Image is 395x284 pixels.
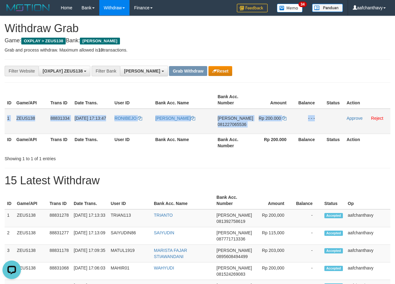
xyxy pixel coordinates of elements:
[154,248,187,259] a: MARISTA FAJAR STIAWANDANI
[254,227,294,245] td: Rp 115,000
[5,66,39,76] div: Filter Website
[312,4,343,12] img: panduan.png
[298,2,307,7] span: 34
[14,245,47,262] td: ZEUS138
[71,227,108,245] td: [DATE] 17:13:09
[47,262,71,280] td: 88831068
[43,69,83,73] span: [OXPLAY] ZEUS138
[71,209,108,227] td: [DATE] 17:13:33
[71,245,108,262] td: [DATE] 17:09:35
[21,38,66,44] span: OXPLAY > ZEUS138
[154,213,173,218] a: TRIANTO
[5,47,390,53] p: Grab and process withdraw. Maximum allowed is transactions.
[47,192,71,209] th: Trans ID
[108,227,151,245] td: SAIYUDIN86
[296,91,324,109] th: Balance
[277,4,303,12] img: Button%20Memo.svg
[39,66,90,76] button: [OXPLAY] ZEUS138
[120,66,168,76] button: [PERSON_NAME]
[294,209,322,227] td: -
[14,91,48,109] th: Game/API
[345,227,390,245] td: aafchanthavy
[5,227,14,245] td: 2
[294,192,322,209] th: Balance
[256,134,296,151] th: Rp 200.000
[5,38,390,44] h4: Game: Bank:
[345,192,390,209] th: Op
[324,266,343,271] span: Accepted
[47,245,71,262] td: 88831178
[5,109,14,134] td: 1
[14,227,47,245] td: ZEUS138
[294,227,322,245] td: -
[324,231,343,236] span: Accepted
[154,265,174,270] a: WAHYUDI
[345,209,390,227] td: aafchanthavy
[92,66,120,76] div: Filter Bank
[254,262,294,280] td: Rp 200,000
[254,192,294,209] th: Amount
[5,209,14,227] td: 1
[259,116,281,121] span: Rp 200.000
[324,248,343,253] span: Accepted
[50,116,69,121] span: 88831334
[5,3,51,12] img: MOTION_logo.png
[5,91,14,109] th: ID
[215,91,256,109] th: Bank Acc. Number
[294,262,322,280] td: -
[108,192,151,209] th: User ID
[344,91,390,109] th: Action
[153,91,215,109] th: Bank Acc. Name
[154,230,174,235] a: SAIYUDIN
[124,69,160,73] span: [PERSON_NAME]
[254,209,294,227] td: Rp 200,000
[294,245,322,262] td: -
[218,122,246,127] span: Copy 081227065536 to clipboard
[108,209,151,227] td: TRIAN113
[80,38,120,44] span: [PERSON_NAME]
[47,209,71,227] td: 88831278
[345,245,390,262] td: aafchanthavy
[216,230,252,235] span: [PERSON_NAME]
[216,219,245,224] span: Copy 081392758619 to clipboard
[14,109,48,134] td: ZEUS138
[254,245,294,262] td: Rp 203,000
[324,91,344,109] th: Status
[108,245,151,262] td: MATUL1919
[218,116,253,121] span: [PERSON_NAME]
[324,134,344,151] th: Status
[322,192,345,209] th: Status
[112,91,153,109] th: User ID
[5,134,14,151] th: ID
[14,262,47,280] td: ZEUS138
[216,213,252,218] span: [PERSON_NAME]
[5,192,14,209] th: ID
[98,48,103,52] strong: 10
[216,272,245,277] span: Copy 081524269083 to clipboard
[71,192,108,209] th: Date Trans.
[214,192,254,209] th: Bank Acc. Number
[114,116,142,121] a: RONIBEJO
[47,227,71,245] td: 88831277
[208,66,232,76] button: Reset
[14,192,47,209] th: Game/API
[72,91,112,109] th: Date Trans.
[5,174,390,187] h1: 15 Latest Withdraw
[72,134,112,151] th: Date Trans.
[169,66,207,76] button: Grab Withdraw
[237,4,268,12] img: Feedback.jpg
[14,134,48,151] th: Game/API
[5,22,390,35] h1: Withdraw Grab
[153,134,215,151] th: Bank Acc. Name
[296,109,324,134] td: - - -
[5,153,160,162] div: Showing 1 to 1 of 1 entries
[282,116,286,121] a: Copy 200000 to clipboard
[155,116,195,121] a: [PERSON_NAME]
[296,134,324,151] th: Balance
[112,134,153,151] th: User ID
[75,116,106,121] span: [DATE] 17:13:47
[215,134,256,151] th: Bank Acc. Number
[14,209,47,227] td: ZEUS138
[5,245,14,262] td: 3
[371,116,383,121] a: Reject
